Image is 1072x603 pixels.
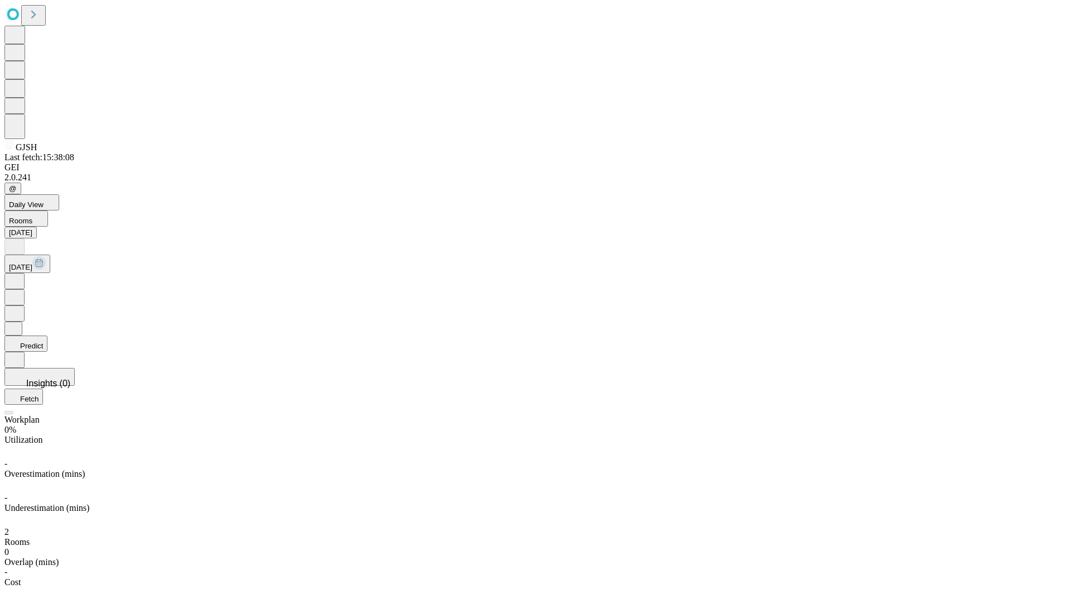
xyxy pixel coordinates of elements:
[4,577,21,587] span: Cost
[4,183,21,194] button: @
[4,210,48,227] button: Rooms
[4,567,7,577] span: -
[4,194,59,210] button: Daily View
[4,162,1068,173] div: GEI
[4,493,7,502] span: -
[4,152,74,162] span: Last fetch: 15:38:08
[4,415,40,424] span: Workplan
[26,379,70,388] span: Insights (0)
[9,263,32,271] span: [DATE]
[9,184,17,193] span: @
[4,389,43,405] button: Fetch
[4,527,9,537] span: 2
[4,459,7,468] span: -
[4,503,89,513] span: Underestimation (mins)
[4,255,50,273] button: [DATE]
[16,142,37,152] span: GJSH
[9,200,44,209] span: Daily View
[4,425,16,434] span: 0%
[4,227,37,238] button: [DATE]
[4,336,47,352] button: Predict
[4,469,85,478] span: Overestimation (mins)
[4,537,30,547] span: Rooms
[4,173,1068,183] div: 2.0.241
[4,368,75,386] button: Insights (0)
[4,435,42,444] span: Utilization
[9,217,32,225] span: Rooms
[4,557,59,567] span: Overlap (mins)
[4,547,9,557] span: 0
